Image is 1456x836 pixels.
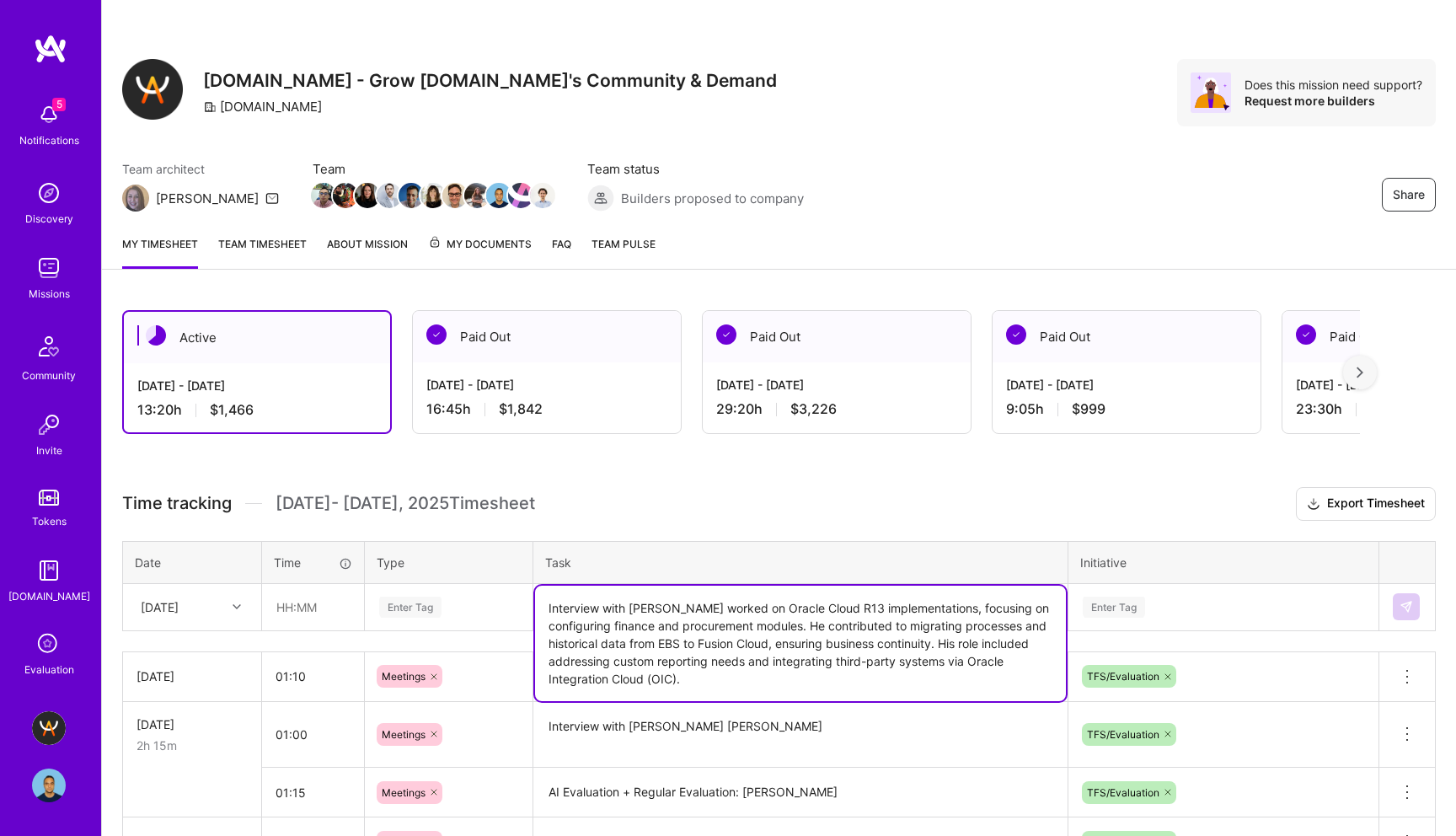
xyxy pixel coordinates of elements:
[265,191,279,205] i: icon Mail
[32,512,67,530] div: Tokens
[399,183,424,208] img: Team Member Avatar
[137,377,377,394] div: [DATE] - [DATE]
[442,183,468,208] img: Team Member Avatar
[156,190,259,207] div: [PERSON_NAME]
[276,493,535,514] span: [DATE] - [DATE] , 2025 Timesheet
[377,183,402,208] img: Team Member Avatar
[532,181,554,210] a: Team Member Avatar
[382,786,426,799] span: Meetings
[1072,400,1105,418] span: $999
[1087,670,1159,683] span: TFS/Evaluation
[203,70,777,91] h3: [DOMAIN_NAME] - Grow [DOMAIN_NAME]'s Community & Demand
[426,324,447,345] img: Paid Out
[262,770,364,815] input: HH:MM
[552,235,571,269] a: FAQ
[136,667,248,685] div: [DATE]
[136,737,248,754] div: 2h 15m
[210,401,254,419] span: $1,466
[486,183,511,208] img: Team Member Avatar
[716,324,736,345] img: Paid Out
[327,235,408,269] a: About Mission
[464,183,490,208] img: Team Member Avatar
[382,670,426,683] span: Meetings
[122,160,279,178] span: Team architect
[1006,376,1247,394] div: [DATE] - [DATE]
[311,183,336,208] img: Team Member Avatar
[444,181,466,210] a: Team Member Avatar
[122,493,232,514] span: Time tracking
[29,285,70,303] div: Missions
[400,181,422,210] a: Team Member Avatar
[426,376,667,394] div: [DATE] - [DATE]
[535,704,1066,767] textarea: Interview with [PERSON_NAME] [PERSON_NAME]
[233,603,241,611] i: icon Chevron
[428,235,532,269] a: My Documents
[591,238,656,250] span: Team Pulse
[19,131,79,149] div: Notifications
[533,541,1068,583] th: Task
[508,183,533,208] img: Team Member Avatar
[466,181,488,210] a: Team Member Avatar
[333,183,358,208] img: Team Member Avatar
[1245,93,1422,109] div: Request more builders
[413,311,681,362] div: Paid Out
[33,629,65,661] i: icon SelectionTeam
[218,235,307,269] a: Team timesheet
[36,442,62,459] div: Invite
[52,98,66,111] span: 5
[1006,324,1026,345] img: Paid Out
[274,554,352,571] div: Time
[136,715,248,733] div: [DATE]
[587,160,804,178] span: Team status
[499,400,543,418] span: $1,842
[535,769,1066,816] textarea: AI Evaluation + Regular Evaluation: [PERSON_NAME]
[123,541,262,583] th: Date
[426,400,667,418] div: 16:45 h
[1087,786,1159,799] span: TFS/Evaluation
[313,181,335,210] a: Team Member Avatar
[32,711,66,745] img: A.Team - Grow A.Team's Community & Demand
[146,325,166,346] img: Active
[124,312,390,363] div: Active
[587,185,614,212] img: Builders proposed to company
[382,728,426,741] span: Meetings
[24,661,74,678] div: Evaluation
[263,585,363,630] input: HH:MM
[1191,72,1231,113] img: Avatar
[1393,186,1425,203] span: Share
[28,769,70,802] a: User Avatar
[25,210,73,228] div: Discovery
[137,401,377,419] div: 13:20 h
[32,554,66,587] img: guide book
[591,235,656,269] a: Team Pulse
[716,376,957,394] div: [DATE] - [DATE]
[530,183,555,208] img: Team Member Avatar
[203,98,322,115] div: [DOMAIN_NAME]
[122,235,198,269] a: My timesheet
[535,586,1066,701] textarea: Interview with [PERSON_NAME] worked on Oracle Cloud R13 implementations, focusing on configuring ...
[122,185,149,212] img: Team Architect
[122,59,183,120] img: Company Logo
[32,98,66,131] img: bell
[28,711,70,745] a: A.Team - Grow A.Team's Community & Demand
[32,769,66,802] img: User Avatar
[262,712,364,757] input: HH:MM
[621,190,804,207] span: Builders proposed to company
[203,100,217,114] i: icon CompanyGray
[8,587,90,605] div: [DOMAIN_NAME]
[510,181,532,210] a: Team Member Avatar
[1083,594,1145,620] div: Enter Tag
[335,181,356,210] a: Team Member Avatar
[1307,496,1320,513] i: icon Download
[703,311,971,362] div: Paid Out
[365,541,533,583] th: Type
[141,598,179,616] div: [DATE]
[29,326,69,367] img: Community
[1382,178,1436,212] button: Share
[428,235,532,254] span: My Documents
[32,408,66,442] img: Invite
[1400,600,1413,614] img: Submit
[1296,324,1316,345] img: Paid Out
[1296,487,1436,521] button: Export Timesheet
[993,311,1261,362] div: Paid Out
